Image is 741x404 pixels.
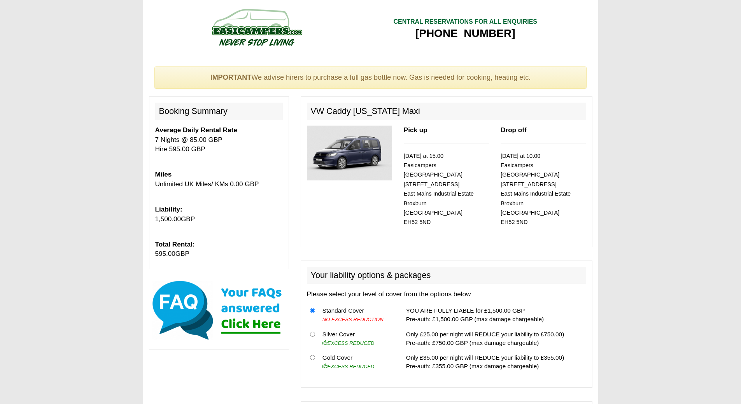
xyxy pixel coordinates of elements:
b: Total Rental: [155,241,195,248]
img: Click here for our most common FAQs [149,279,289,341]
b: Drop off [501,126,526,134]
td: Gold Cover [319,350,394,374]
h2: Booking Summary [155,103,283,120]
b: Average Daily Rental Rate [155,126,237,134]
b: Liability: [155,206,182,213]
small: [DATE] at 15.00 Easicampers [GEOGRAPHIC_DATA] [STREET_ADDRESS] East Mains Industrial Estate Broxb... [404,153,474,226]
td: Standard Cover [319,303,394,327]
p: Please select your level of cover from the options below [307,290,586,299]
span: 595.00 [155,250,175,257]
b: Miles [155,171,172,178]
img: campers-checkout-logo.png [183,6,331,49]
td: YOU ARE FULLY LIABLE for £1,500.00 GBP Pre-auth: £1,500.00 GBP (max damage chargeable) [403,303,586,327]
i: EXCESS REDUCED [322,340,375,346]
i: NO EXCESS REDUCTION [322,317,384,322]
span: 1,500.00 [155,215,181,223]
td: Only £25.00 per night will REDUCE your liability to £750.00) Pre-auth: £750.00 GBP (max damage ch... [403,327,586,350]
b: Pick up [404,126,427,134]
p: Unlimited UK Miles/ KMs 0.00 GBP [155,170,283,189]
td: Only £35.00 per night will REDUCE your liability to £355.00) Pre-auth: £355.00 GBP (max damage ch... [403,350,586,374]
div: We advise hirers to purchase a full gas bottle now. Gas is needed for cooking, heating etc. [154,66,587,89]
i: EXCESS REDUCED [322,364,375,369]
p: GBP [155,205,283,224]
small: [DATE] at 10.00 Easicampers [GEOGRAPHIC_DATA] [STREET_ADDRESS] East Mains Industrial Estate Broxb... [501,153,571,226]
strong: IMPORTANT [210,73,252,81]
img: 348.jpg [307,126,392,180]
div: [PHONE_NUMBER] [393,26,537,40]
h2: VW Caddy [US_STATE] Maxi [307,103,586,120]
div: CENTRAL RESERVATIONS FOR ALL ENQUIRIES [393,17,537,26]
p: GBP [155,240,283,259]
h2: Your liability options & packages [307,267,586,284]
td: Silver Cover [319,327,394,350]
p: 7 Nights @ 85.00 GBP Hire 595.00 GBP [155,126,283,154]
